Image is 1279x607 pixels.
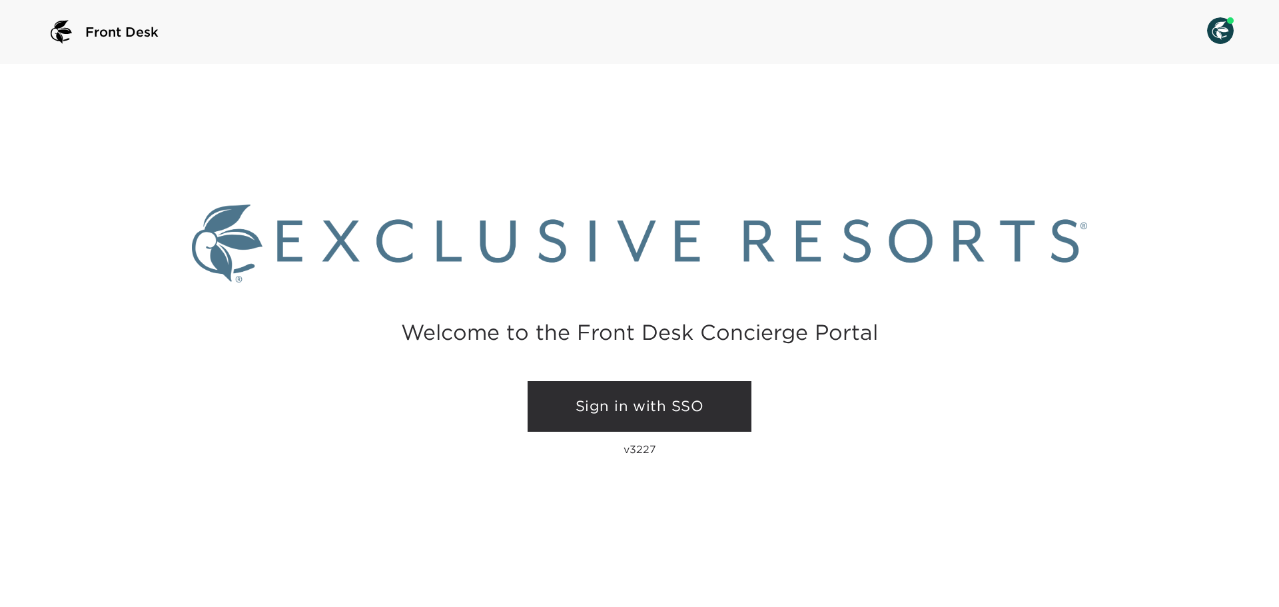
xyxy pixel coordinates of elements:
p: v3227 [624,442,656,456]
a: Sign in with SSO [528,381,751,432]
h2: Welcome to the Front Desk Concierge Portal [401,322,878,342]
span: Front Desk [85,23,159,41]
img: Exclusive Resorts logo [192,205,1087,283]
img: User [1207,17,1234,44]
img: logo [45,16,77,48]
